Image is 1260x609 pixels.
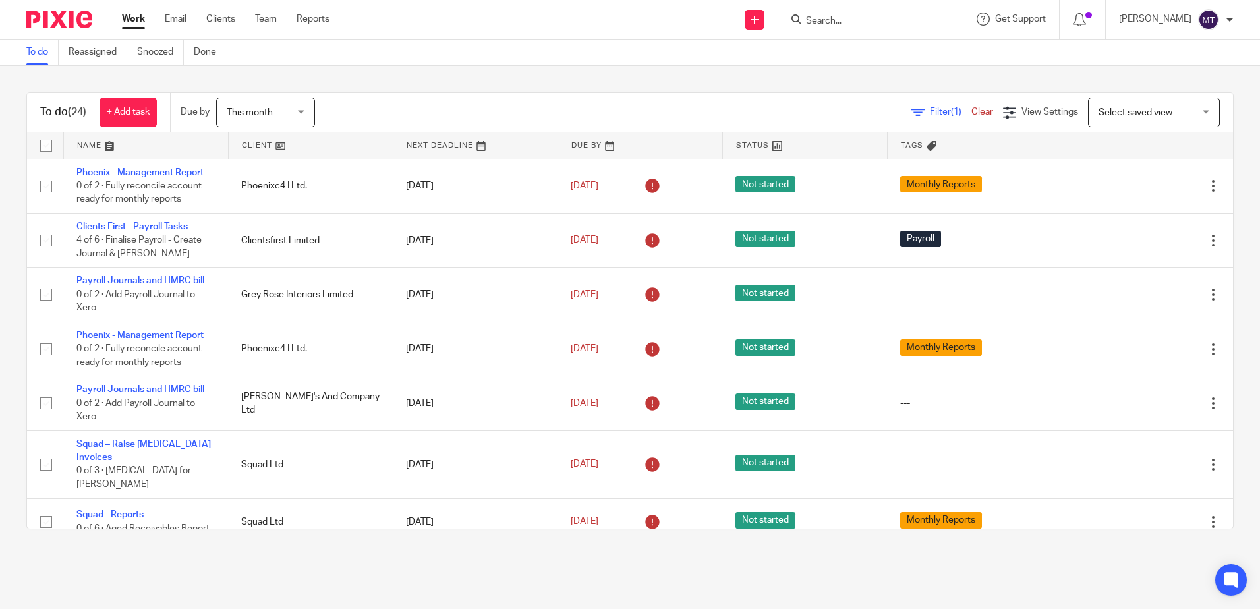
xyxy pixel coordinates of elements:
[900,231,941,247] span: Payroll
[26,11,92,28] img: Pixie
[26,40,59,65] a: To do
[76,510,144,519] a: Squad - Reports
[393,268,558,322] td: [DATE]
[571,460,598,469] span: [DATE]
[735,512,795,529] span: Not started
[735,285,795,301] span: Not started
[297,13,329,26] a: Reports
[393,322,558,376] td: [DATE]
[995,14,1046,24] span: Get Support
[100,98,157,127] a: + Add task
[76,467,191,490] span: 0 of 3 · [MEDICAL_DATA] for [PERSON_NAME]
[206,13,235,26] a: Clients
[971,107,993,117] a: Clear
[900,397,1055,410] div: ---
[228,268,393,322] td: Grey Rose Interiors Limited
[76,344,202,367] span: 0 of 2 · Fully reconcile account ready for monthly reports
[228,498,393,545] td: Squad Ltd
[900,288,1055,301] div: ---
[76,236,202,259] span: 4 of 6 · Finalise Payroll - Create Journal & [PERSON_NAME]
[40,105,86,119] h1: To do
[76,222,188,231] a: Clients First - Payroll Tasks
[735,455,795,471] span: Not started
[900,176,982,192] span: Monthly Reports
[571,236,598,245] span: [DATE]
[900,512,982,529] span: Monthly Reports
[227,108,273,117] span: This month
[571,344,598,353] span: [DATE]
[165,13,186,26] a: Email
[76,399,195,422] span: 0 of 2 · Add Payroll Journal to Xero
[951,107,961,117] span: (1)
[76,181,202,204] span: 0 of 2 · Fully reconcile account ready for monthly reports
[571,399,598,408] span: [DATE]
[735,393,795,410] span: Not started
[735,339,795,356] span: Not started
[228,376,393,430] td: [PERSON_NAME]'s And Company Ltd
[393,376,558,430] td: [DATE]
[901,142,923,149] span: Tags
[76,385,204,394] a: Payroll Journals and HMRC bill
[255,13,277,26] a: Team
[228,430,393,498] td: Squad Ltd
[900,458,1055,471] div: ---
[228,322,393,376] td: Phoenixc4 I Ltd.
[571,290,598,299] span: [DATE]
[1198,9,1219,30] img: svg%3E
[228,213,393,267] td: Clientsfirst Limited
[393,159,558,213] td: [DATE]
[181,105,210,119] p: Due by
[900,339,982,356] span: Monthly Reports
[76,276,204,285] a: Payroll Journals and HMRC bill
[393,498,558,545] td: [DATE]
[393,213,558,267] td: [DATE]
[122,13,145,26] a: Work
[393,430,558,498] td: [DATE]
[1021,107,1078,117] span: View Settings
[735,231,795,247] span: Not started
[1099,108,1172,117] span: Select saved view
[76,168,204,177] a: Phoenix - Management Report
[735,176,795,192] span: Not started
[228,159,393,213] td: Phoenixc4 I Ltd.
[76,290,195,313] span: 0 of 2 · Add Payroll Journal to Xero
[137,40,184,65] a: Snoozed
[805,16,923,28] input: Search
[76,440,211,462] a: Squad – Raise [MEDICAL_DATA] Invoices
[194,40,226,65] a: Done
[76,331,204,340] a: Phoenix - Management Report
[571,517,598,527] span: [DATE]
[571,181,598,190] span: [DATE]
[69,40,127,65] a: Reassigned
[1119,13,1191,26] p: [PERSON_NAME]
[930,107,971,117] span: Filter
[76,524,210,533] span: 0 of 6 · Aged Receivables Report
[68,107,86,117] span: (24)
